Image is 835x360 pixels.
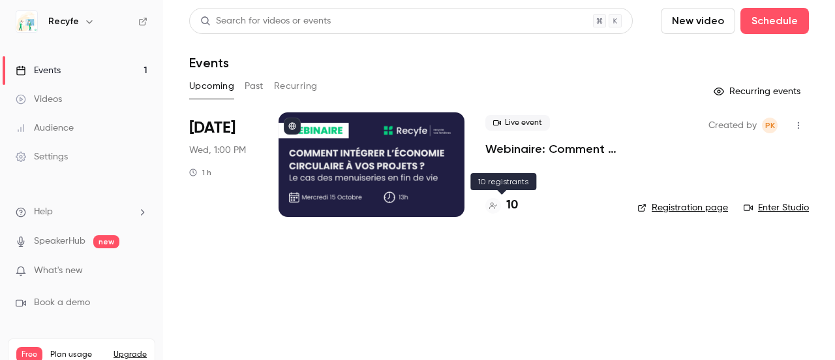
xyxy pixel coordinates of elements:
[661,8,735,34] button: New video
[189,118,235,139] span: [DATE]
[34,264,83,278] span: What's new
[274,76,318,97] button: Recurring
[708,118,757,133] span: Created by
[740,8,809,34] button: Schedule
[34,296,90,310] span: Book a demo
[485,197,518,214] a: 10
[485,141,616,157] a: Webinaire: Comment intégrer l'économie circulaire dans vos projets ?
[189,167,211,178] div: 1 h
[16,205,147,219] li: help-dropdown-opener
[762,118,778,133] span: Pauline KATCHAVENDA
[50,350,106,360] span: Plan usage
[485,115,550,131] span: Live event
[189,76,234,97] button: Upcoming
[48,15,79,28] h6: Recyfe
[200,14,331,28] div: Search for videos or events
[132,265,147,277] iframe: Noticeable Trigger
[34,235,85,248] a: SpeakerHub
[114,350,147,360] button: Upgrade
[708,81,809,102] button: Recurring events
[93,235,119,248] span: new
[189,144,246,157] span: Wed, 1:00 PM
[16,11,37,32] img: Recyfe
[189,55,229,71] h1: Events
[506,197,518,214] h4: 10
[16,122,74,135] div: Audience
[189,112,258,217] div: Oct 15 Wed, 1:00 PM (Europe/Paris)
[744,201,809,214] a: Enter Studio
[637,201,728,214] a: Registration page
[34,205,53,219] span: Help
[765,118,775,133] span: PK
[16,150,68,163] div: Settings
[16,93,62,106] div: Videos
[245,76,264,97] button: Past
[16,64,61,77] div: Events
